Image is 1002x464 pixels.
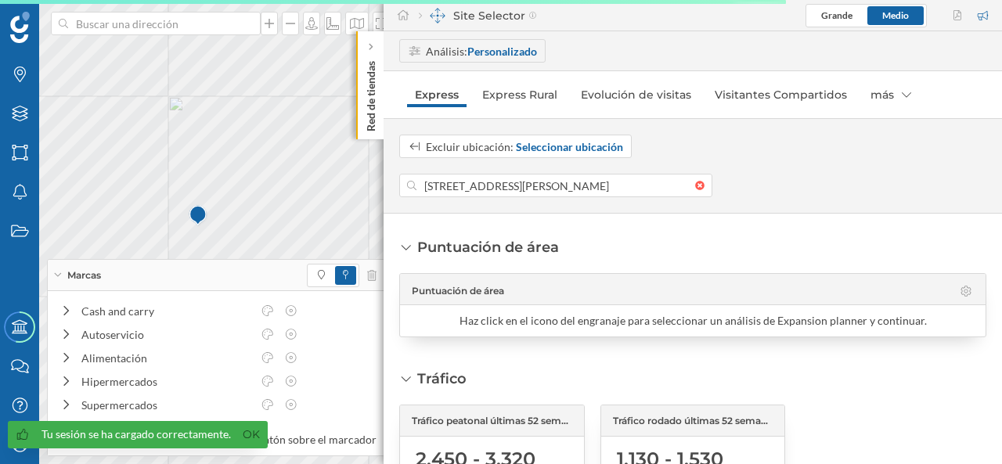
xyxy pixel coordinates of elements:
span: Medio [882,9,909,21]
div: Puntuación de área [417,237,559,257]
span: Excluir ubicación: [426,140,514,153]
div: Haz click en el icono del engranaje para seleccionar un análisis de Expansion planner y continuar. [460,313,927,329]
a: Express [407,82,467,107]
div: Cash and carry [81,303,252,319]
img: dashboards-manager.svg [430,8,445,23]
span: Grande [821,9,852,21]
div: Site Selector [419,8,537,23]
div: Supermercados [81,397,252,413]
span: Tráfico peatonal últimas 52 semanas [412,414,571,428]
a: Ok [239,426,264,444]
a: Express Rural [474,82,565,107]
div: Alimentación [81,350,252,366]
div: Autoservicio [81,326,252,343]
span: Seleccionar ubicación [516,138,623,155]
img: Marker [189,200,208,232]
strong: Personalizado [467,45,537,58]
div: Tráfico [417,369,467,389]
span: Assistance [25,11,101,25]
a: Visitantes Compartidos [707,82,855,107]
img: Geoblink Logo [10,12,30,43]
div: Hipermercados [81,373,252,390]
div: Tu sesión se ha cargado correctamente. [41,426,231,442]
div: Análisis: [426,43,537,59]
p: Red de tiendas [363,55,379,131]
span: Marcas [67,268,101,282]
a: Evolución de visitas [573,82,699,107]
span: Puntuación de área [412,284,504,298]
span: Tráfico rodado últimas 52 semanas [613,414,772,428]
div: más [863,82,919,107]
